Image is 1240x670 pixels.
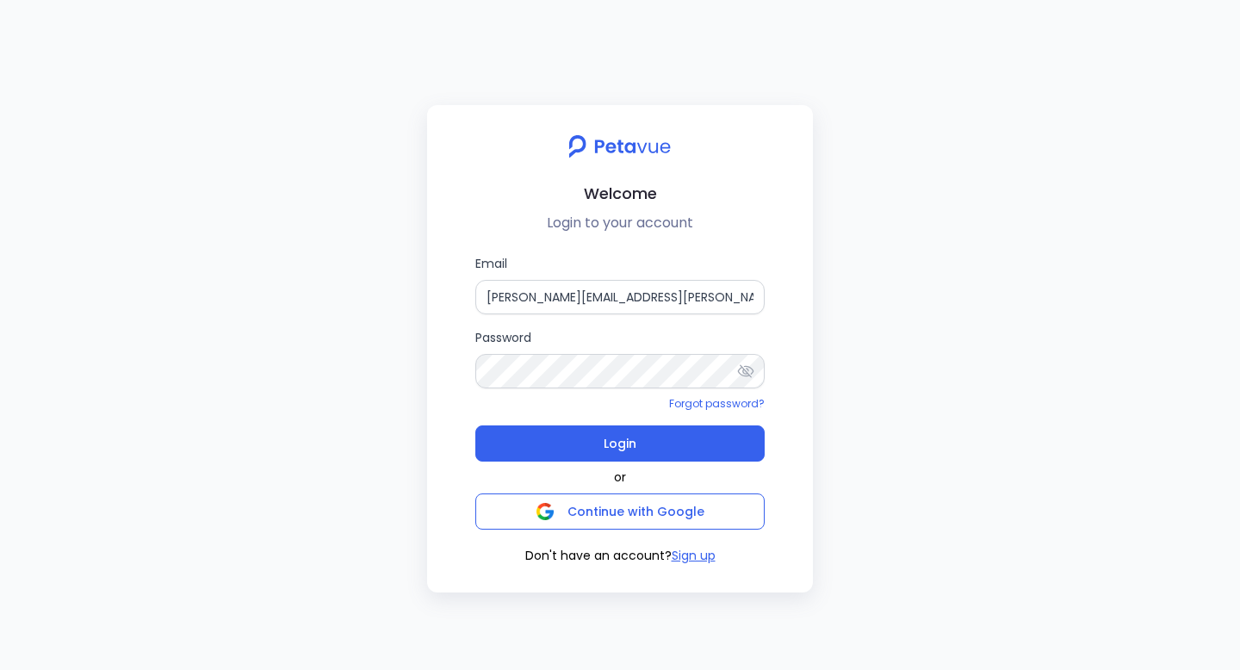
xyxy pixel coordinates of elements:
p: Login to your account [441,213,799,233]
input: Password [475,354,765,388]
button: Continue with Google [475,493,765,530]
button: Sign up [672,547,716,565]
span: Continue with Google [567,503,704,520]
label: Email [475,254,765,314]
span: or [614,468,626,487]
span: Login [604,431,636,456]
a: Forgot password? [669,396,765,411]
button: Login [475,425,765,462]
h2: Welcome [441,181,799,206]
span: Don't have an account? [525,547,672,565]
img: petavue logo [557,126,682,167]
label: Password [475,328,765,388]
input: Email [475,280,765,314]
